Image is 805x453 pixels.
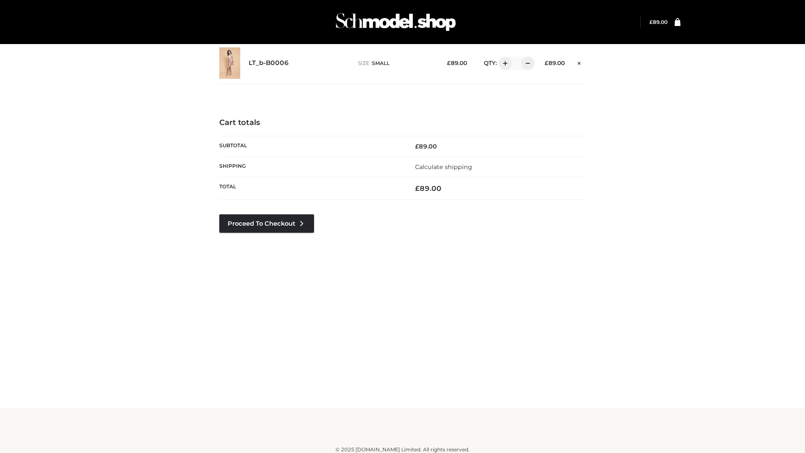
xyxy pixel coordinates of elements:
span: £ [415,184,420,193]
span: £ [545,60,548,66]
div: QTY: [475,57,532,70]
th: Shipping [219,156,402,177]
a: Remove this item [573,57,586,68]
img: Schmodel Admin 964 [333,5,459,39]
bdi: 89.00 [415,143,437,150]
a: £89.00 [649,19,667,25]
a: Proceed to Checkout [219,214,314,233]
th: Total [219,177,402,200]
bdi: 89.00 [447,60,467,66]
p: size : [358,60,434,67]
bdi: 89.00 [545,60,565,66]
th: Subtotal [219,136,402,156]
h4: Cart totals [219,118,586,128]
span: £ [447,60,451,66]
bdi: 89.00 [649,19,667,25]
a: LT_b-B0006 [249,59,289,67]
span: SMALL [372,60,390,66]
a: Calculate shipping [415,163,472,171]
span: £ [649,19,653,25]
span: £ [415,143,419,150]
img: LT_b-B0006 - SMALL [219,47,240,79]
bdi: 89.00 [415,184,441,193]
